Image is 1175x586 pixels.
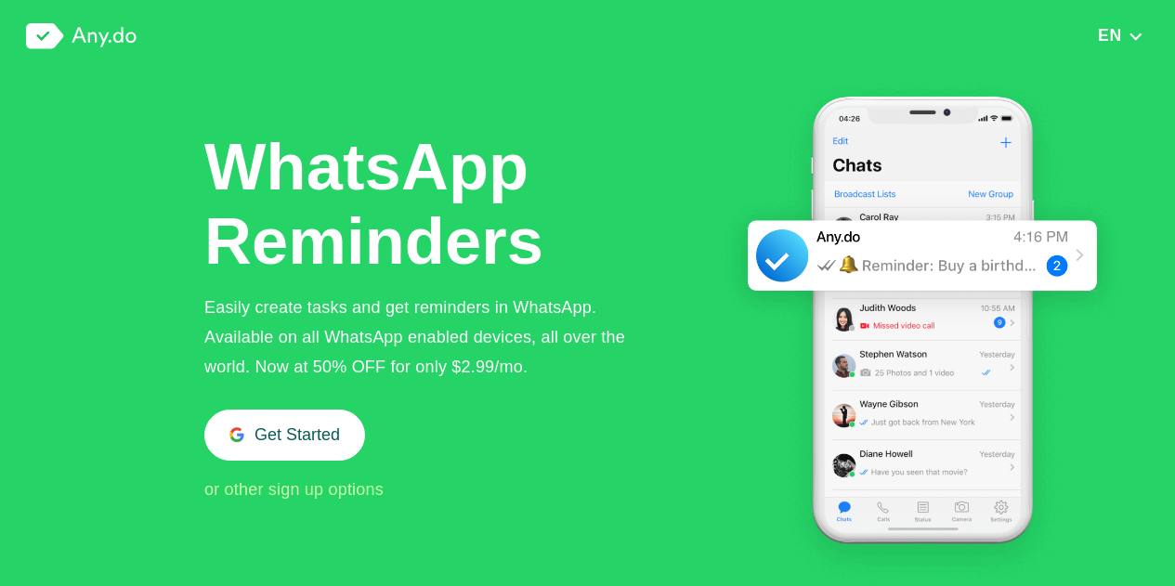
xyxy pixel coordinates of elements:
span: EN [1098,26,1122,45]
img: down [1128,30,1143,43]
img: logo [26,23,137,49]
button: Get Started [204,410,365,461]
div: Easily create tasks and get reminders in WhatsApp. Available on all WhatsApp enabled devices, all... [204,293,656,382]
button: EN [1092,25,1149,46]
span: or other sign up options [204,480,384,499]
h1: WhatsApp Reminders [204,130,548,279]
